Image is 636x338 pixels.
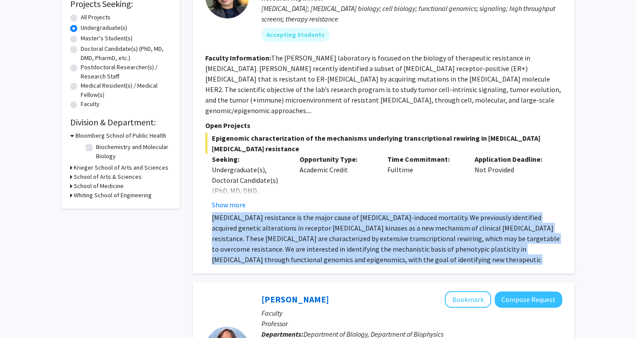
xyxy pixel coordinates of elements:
div: Undergraduate(s), Doctoral Candidate(s) (PhD, MD, DMD, PharmD, etc.), Postdoctoral Researcher(s) ... [212,164,286,259]
label: All Projects [81,13,111,22]
h3: Krieger School of Arts and Sciences [74,163,168,172]
div: [MEDICAL_DATA]; [MEDICAL_DATA] biology; cell biology; functional genomics; signaling; high throug... [261,3,562,24]
h3: School of Arts & Sciences [74,172,142,181]
div: Not Provided [468,154,556,210]
label: Doctoral Candidate(s) (PhD, MD, DMD, PharmD, etc.) [81,44,171,63]
label: Biochemistry and Molecular Biology [96,142,169,161]
iframe: Chat [7,299,37,331]
div: Academic Credit [293,154,381,210]
h2: Division & Department: [70,117,171,128]
label: Postdoctoral Researcher(s) / Research Staff [81,63,171,81]
a: [PERSON_NAME] [261,294,329,305]
p: Application Deadline: [475,154,549,164]
button: Compose Request to Karen Fleming [495,292,562,308]
button: Add Karen Fleming to Bookmarks [445,291,491,308]
h3: Bloomberg School of Public Health [75,131,166,140]
h3: School of Medicine [74,181,124,191]
label: Undergraduate(s) [81,23,127,32]
p: Open Projects [205,120,562,131]
label: Faculty [81,100,100,109]
label: Master's Student(s) [81,34,132,43]
p: Professor [261,318,562,329]
fg-read-more: The [PERSON_NAME] laboratory is focused on the biology of therapeutic resistance in [MEDICAL_DATA... [205,53,561,115]
div: Fulltime [381,154,468,210]
button: Show more [212,199,246,210]
p: Faculty [261,308,562,318]
p: Time Commitment: [387,154,462,164]
p: Opportunity Type: [300,154,374,164]
mat-chip: Accepting Students [261,28,330,42]
label: Medical Resident(s) / Medical Fellow(s) [81,81,171,100]
h3: Whiting School of Engineering [74,191,152,200]
b: Faculty Information: [205,53,271,62]
p: Seeking: [212,154,286,164]
p: [MEDICAL_DATA] resistance is the major cause of [MEDICAL_DATA]-induced mortality. We previously i... [212,212,562,275]
span: Epigenomic characterization of the mechanisms underlying transcriptional rewiring in [MEDICAL_DAT... [205,133,562,154]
